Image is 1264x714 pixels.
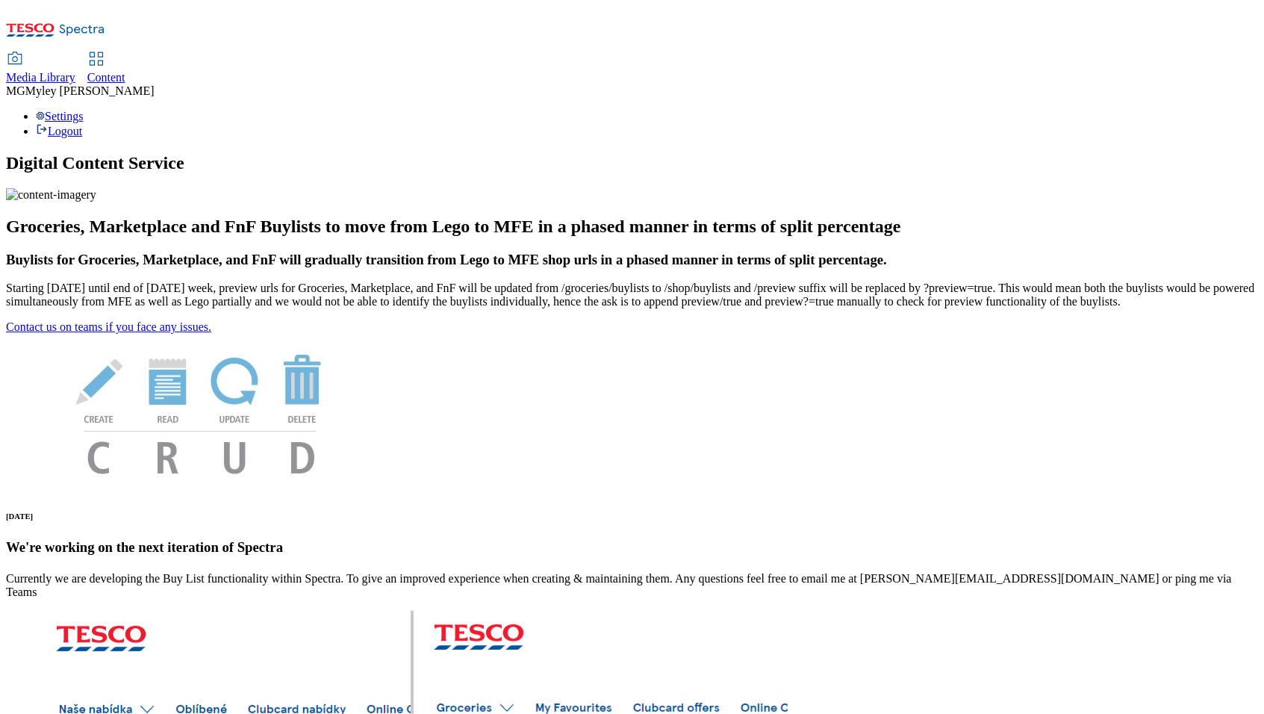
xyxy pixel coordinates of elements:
[6,320,211,333] a: Contact us on teams if you face any issues.
[6,71,75,84] span: Media Library
[6,188,96,202] img: content-imagery
[6,217,1258,237] h2: Groceries, Marketplace and FnF Buylists to move from Lego to MFE in a phased manner in terms of s...
[36,110,84,122] a: Settings
[6,334,394,490] img: News Image
[87,53,125,84] a: Content
[6,252,1258,268] h3: Buylists for Groceries, Marketplace, and FnF will gradually transition from Lego to MFE shop urls...
[25,84,155,97] span: Myley [PERSON_NAME]
[6,53,75,84] a: Media Library
[6,84,25,97] span: MG
[6,282,1258,308] p: Starting [DATE] until end of [DATE] week, preview urls for Groceries, Marketplace, and FnF will b...
[36,125,82,137] a: Logout
[6,539,1258,556] h3: We're working on the next iteration of Spectra
[6,512,1258,521] h6: [DATE]
[87,71,125,84] span: Content
[6,572,1258,599] p: Currently we are developing the Buy List functionality within Spectra. To give an improved experi...
[6,153,1258,173] h1: Digital Content Service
